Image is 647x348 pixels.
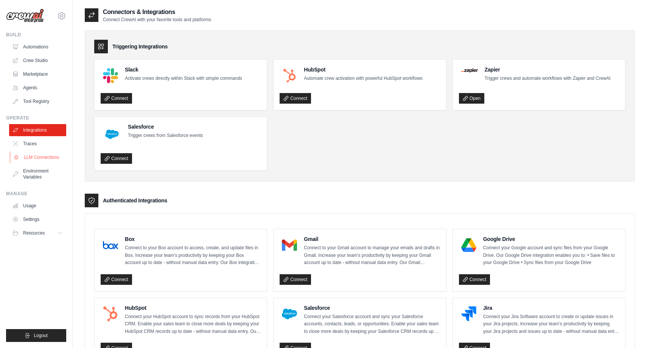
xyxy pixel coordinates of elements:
[9,41,66,53] a: Automations
[461,68,478,73] img: Zapier Logo
[304,304,440,312] h4: Salesforce
[128,123,203,130] h4: Salesforce
[103,17,211,23] p: Connect CrewAI with your favorite tools and platforms
[9,95,66,107] a: Tool Registry
[103,306,118,322] img: HubSpot Logo
[6,191,66,197] div: Manage
[9,165,66,183] a: Environment Variables
[304,235,440,243] h4: Gmail
[9,68,66,80] a: Marketplace
[125,66,242,73] h4: Slack
[9,54,66,67] a: Crew Studio
[103,197,167,204] h3: Authenticated Integrations
[125,313,261,336] p: Connect your HubSpot account to sync records from your HubSpot CRM. Enable your sales team to clo...
[483,313,619,336] p: Connect your Jira Software account to create or update issues in your Jira projects. Increase you...
[282,238,297,253] img: Gmail Logo
[128,132,203,140] p: Trigger crews from Salesforce events
[9,213,66,225] a: Settings
[101,153,132,164] a: Connect
[101,93,132,104] a: Connect
[483,244,619,267] p: Connect your Google account and sync files from your Google Drive. Our Google Drive integration e...
[103,238,118,253] img: Box Logo
[125,244,261,267] p: Connect to your Box account to access, create, and update files in Box. Increase your team’s prod...
[483,235,619,243] h4: Google Drive
[9,124,66,136] a: Integrations
[6,329,66,342] button: Logout
[461,238,476,253] img: Google Drive Logo
[112,43,168,50] h3: Triggering Integrations
[125,75,242,82] p: Activate crews directly within Slack with simple commands
[6,32,66,38] div: Build
[125,235,261,243] h4: Box
[101,274,132,285] a: Connect
[485,66,611,73] h4: Zapier
[9,82,66,94] a: Agents
[103,8,211,17] h2: Connectors & Integrations
[9,138,66,150] a: Traces
[103,68,118,83] img: Slack Logo
[9,227,66,239] button: Resources
[282,306,297,322] img: Salesforce Logo
[459,93,484,104] a: Open
[304,244,440,267] p: Connect to your Gmail account to manage your emails and drafts in Gmail. Increase your team’s pro...
[6,115,66,121] div: Operate
[304,313,440,336] p: Connect your Salesforce account and sync your Salesforce accounts, contacts, leads, or opportunit...
[304,75,422,82] p: Automate crew activation with powerful HubSpot workflows
[23,230,45,236] span: Resources
[461,306,476,322] img: Jira Logo
[103,125,121,143] img: Salesforce Logo
[6,9,44,23] img: Logo
[485,75,611,82] p: Trigger crews and automate workflows with Zapier and CrewAI
[10,151,67,163] a: LLM Connections
[280,274,311,285] a: Connect
[304,66,422,73] h4: HubSpot
[483,304,619,312] h4: Jira
[280,93,311,104] a: Connect
[125,304,261,312] h4: HubSpot
[459,274,490,285] a: Connect
[282,68,297,83] img: HubSpot Logo
[34,332,48,339] span: Logout
[9,200,66,212] a: Usage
